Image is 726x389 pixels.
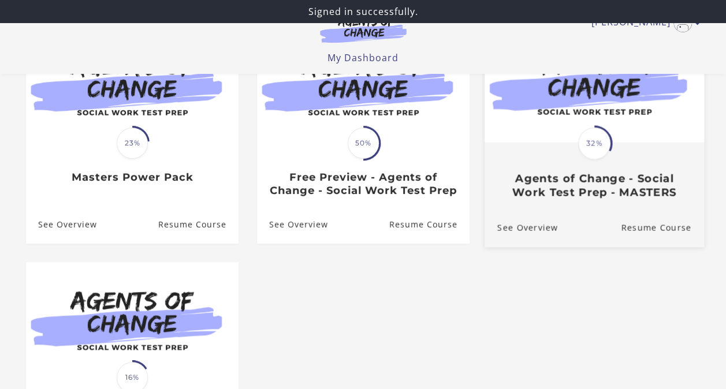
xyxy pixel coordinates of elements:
span: 50% [348,128,379,159]
img: Agents of Change Logo [308,16,419,43]
a: Free Preview - Agents of Change - Social Work Test Prep: Resume Course [389,206,469,244]
span: 23% [117,128,148,159]
a: Agents of Change - Social Work Test Prep - MASTERS: Resume Course [621,208,704,247]
a: Masters Power Pack: Resume Course [158,206,238,244]
h3: Masters Power Pack [38,171,226,184]
a: Agents of Change - Social Work Test Prep - MASTERS: See Overview [484,208,557,247]
h3: Agents of Change - Social Work Test Prep - MASTERS [497,172,691,199]
a: Masters Power Pack: See Overview [26,206,97,244]
a: My Dashboard [327,51,399,64]
a: Toggle menu [591,14,695,32]
p: Signed in successfully. [5,5,721,18]
a: Free Preview - Agents of Change - Social Work Test Prep: See Overview [257,206,328,244]
h3: Free Preview - Agents of Change - Social Work Test Prep [269,171,457,197]
span: 32% [578,127,610,159]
